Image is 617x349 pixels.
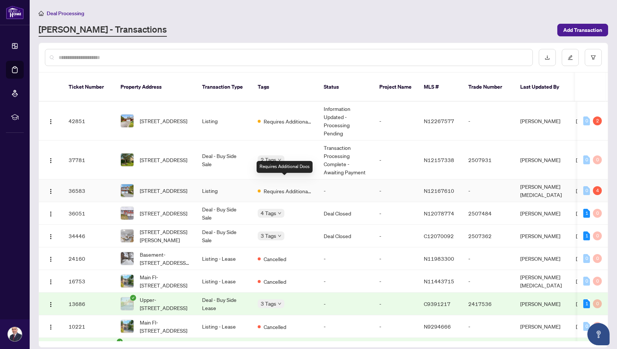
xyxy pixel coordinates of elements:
div: 0 [593,209,602,218]
div: 0 [583,186,590,195]
span: 3 Tags [261,231,276,240]
span: [STREET_ADDRESS] [140,187,187,195]
img: Logo [48,119,54,125]
td: 34446 [63,225,115,247]
td: 36051 [63,202,115,225]
span: Deal Processing [47,10,84,17]
td: [PERSON_NAME] [514,247,570,270]
span: C9391217 [424,300,451,307]
td: - [318,270,373,293]
span: Main Fl-[STREET_ADDRESS] [140,318,190,335]
span: download [545,55,550,60]
span: [DATE] [576,210,592,217]
th: Last Updated By [514,73,570,102]
div: 2 [593,116,602,125]
img: Logo [48,158,54,164]
div: 0 [583,116,590,125]
span: Cancelled [264,255,286,263]
td: Deal - Buy Side Sale [196,141,252,180]
img: thumbnail-img [121,252,133,265]
td: - [462,180,514,202]
div: 1 [583,209,590,218]
span: [STREET_ADDRESS] [140,156,187,164]
td: Listing - Lease [196,247,252,270]
span: Basement-[STREET_ADDRESS][PERSON_NAME] [140,250,190,267]
td: Listing - Lease [196,315,252,338]
a: [PERSON_NAME] - Transactions [39,23,167,37]
div: 0 [593,254,602,263]
span: check-circle [130,295,136,301]
td: Deal Closed [318,225,373,247]
span: down [278,211,281,215]
td: - [373,102,418,141]
span: Requires Additional Docs [264,187,312,195]
span: check-circle [117,339,123,345]
td: [PERSON_NAME] [514,315,570,338]
td: - [318,247,373,270]
span: N12078774 [424,210,454,217]
td: - [318,293,373,315]
td: - [373,180,418,202]
button: Logo [45,253,57,264]
span: Main Fl-[STREET_ADDRESS] [140,273,190,289]
td: 16753 [63,270,115,293]
div: 0 [593,299,602,308]
div: 0 [583,277,590,286]
img: Logo [48,211,54,217]
span: edit [568,55,573,60]
img: thumbnail-img [121,275,133,287]
button: Logo [45,115,57,127]
img: Logo [48,302,54,307]
span: C12070092 [424,233,454,239]
img: Logo [48,279,54,285]
button: Logo [45,275,57,287]
span: Requires Additional Docs [264,117,312,125]
button: Open asap [587,323,610,345]
img: Profile Icon [8,327,22,341]
img: thumbnail-img [121,320,133,333]
span: [DATE] [576,187,592,194]
th: Trade Number [462,73,514,102]
td: 13686 [63,293,115,315]
img: Logo [48,324,54,330]
td: - [373,141,418,180]
div: 4 [593,186,602,195]
button: Logo [45,298,57,310]
span: down [278,234,281,238]
span: [DATE] [576,255,592,262]
span: down [278,302,281,306]
span: [DATE] [576,233,592,239]
td: 2417536 [462,293,514,315]
span: N12167610 [424,187,454,194]
button: download [539,49,556,66]
img: thumbnail-img [121,115,133,127]
td: - [373,202,418,225]
td: 2507931 [462,141,514,180]
td: [PERSON_NAME] [514,102,570,141]
td: [PERSON_NAME] [514,225,570,247]
td: 37781 [63,141,115,180]
td: - [373,293,418,315]
div: 0 [593,322,602,331]
button: filter [585,49,602,66]
button: Logo [45,320,57,332]
div: 1 [583,299,590,308]
span: [DATE] [576,118,592,124]
td: Listing [196,180,252,202]
th: Ticket Number [63,73,115,102]
td: Transaction Processing Complete - Awaiting Payment [318,141,373,180]
td: 24160 [63,247,115,270]
td: - [462,247,514,270]
span: Add Transaction [563,24,602,36]
img: Logo [48,234,54,240]
td: Information Updated - Processing Pending [318,102,373,141]
th: Transaction Type [196,73,252,102]
img: logo [6,6,24,19]
td: 36583 [63,180,115,202]
img: thumbnail-img [121,297,133,310]
img: thumbnail-img [121,230,133,242]
span: N11443715 [424,278,454,284]
span: Cancelled [264,323,286,331]
th: MLS # [418,73,462,102]
td: 42851 [63,102,115,141]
